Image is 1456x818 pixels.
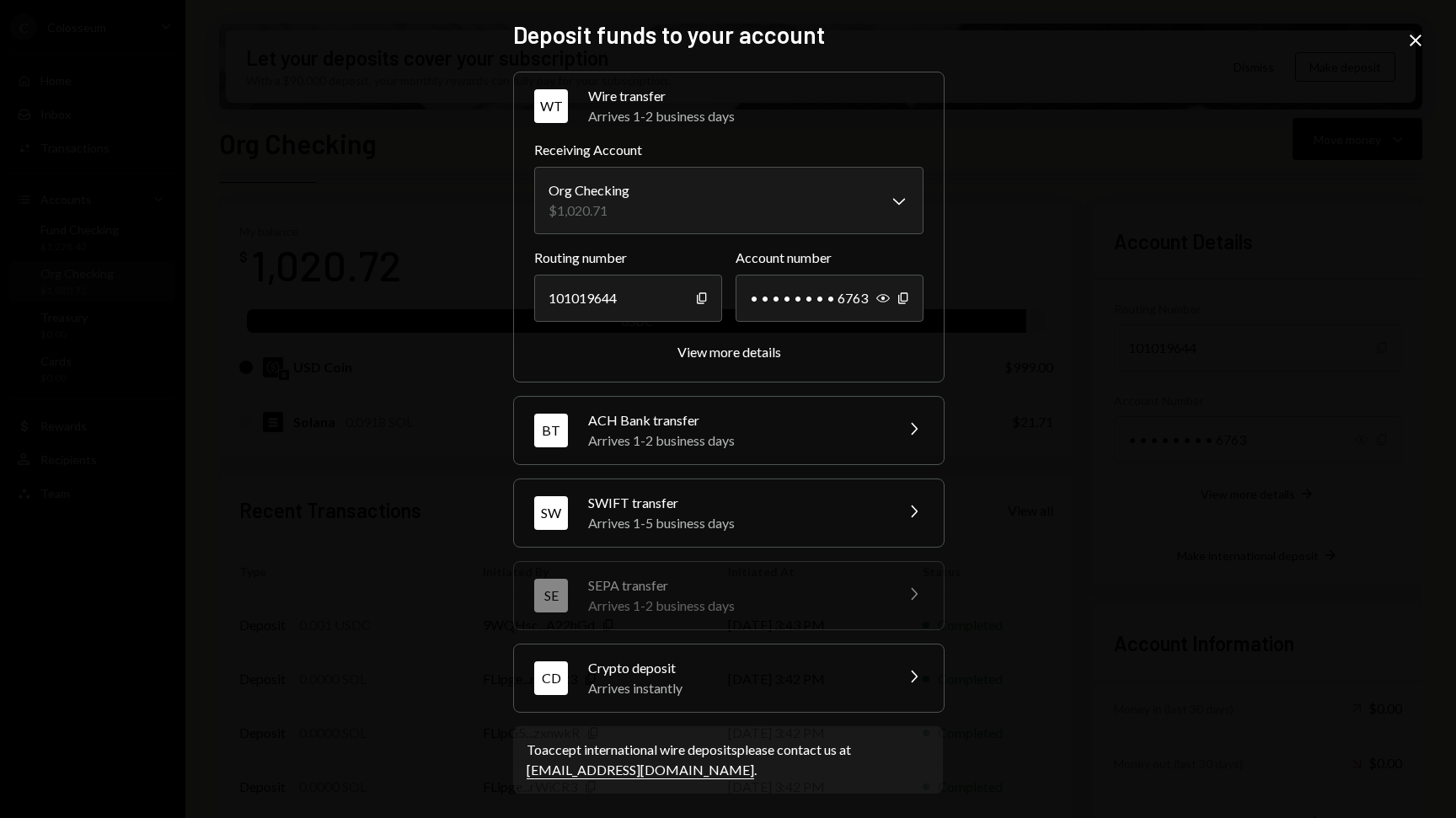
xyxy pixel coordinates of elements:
button: WTWire transferArrives 1-2 business days [514,72,944,140]
h2: Deposit funds to your account [513,19,943,51]
div: 101019644 [534,275,722,322]
div: WT [534,89,568,123]
div: CD [534,661,568,695]
button: Receiving Account [534,167,923,234]
div: SWIFT transfer [588,493,883,513]
div: ACH Bank transfer [588,410,883,430]
div: SE [534,579,568,612]
div: View more details [677,344,781,360]
button: BTACH Bank transferArrives 1-2 business days [514,397,944,464]
div: • • • • • • • • 6763 [736,275,923,322]
div: Crypto deposit [588,658,883,678]
div: Arrives instantly [588,678,883,698]
div: Arrives 1-2 business days [588,106,923,126]
div: Arrives 1-5 business days [588,513,883,533]
button: SWSWIFT transferArrives 1-5 business days [514,479,944,547]
label: Account number [736,248,923,268]
div: SW [534,496,568,530]
label: Receiving Account [534,140,923,160]
button: CDCrypto depositArrives instantly [514,644,944,712]
div: Arrives 1-2 business days [588,430,883,451]
a: [EMAIL_ADDRESS][DOMAIN_NAME] [527,762,754,779]
div: BT [534,414,568,447]
div: WTWire transferArrives 1-2 business days [534,140,923,361]
div: Arrives 1-2 business days [588,596,883,616]
button: View more details [677,344,781,361]
label: Routing number [534,248,722,268]
button: SESEPA transferArrives 1-2 business days [514,562,944,629]
div: Wire transfer [588,86,923,106]
div: To accept international wire deposits please contact us at . [527,740,929,780]
div: SEPA transfer [588,575,883,596]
